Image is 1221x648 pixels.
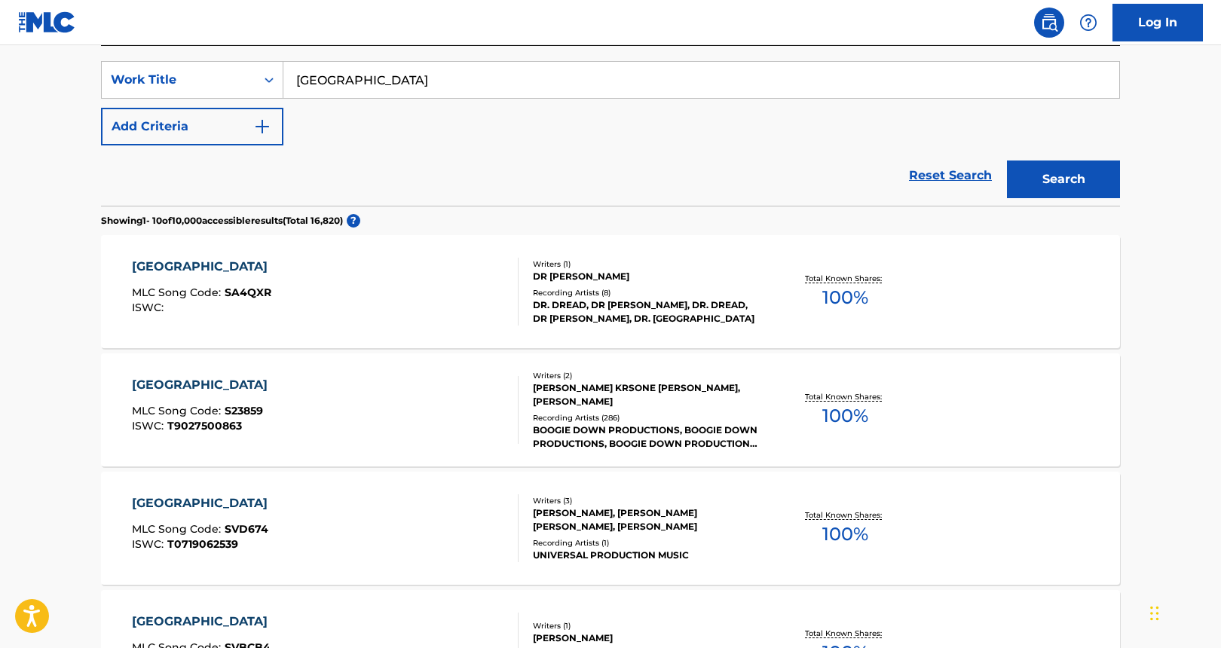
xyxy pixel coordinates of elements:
a: [GEOGRAPHIC_DATA]MLC Song Code:SA4QXRISWC:Writers (1)DR [PERSON_NAME]Recording Artists (8)DR. DRE... [101,235,1120,348]
div: Help [1073,8,1103,38]
span: MLC Song Code : [132,404,225,417]
div: Writers ( 2 ) [533,370,760,381]
span: T0719062539 [167,537,238,551]
p: Total Known Shares: [805,273,886,284]
a: [GEOGRAPHIC_DATA]MLC Song Code:SVD674ISWC:T0719062539Writers (3)[PERSON_NAME], [PERSON_NAME] [PER... [101,472,1120,585]
div: Writers ( 1 ) [533,620,760,631]
span: 100 % [822,402,868,429]
p: Total Known Shares: [805,509,886,521]
div: [GEOGRAPHIC_DATA] [132,613,275,631]
button: Add Criteria [101,108,283,145]
span: 100 % [822,284,868,311]
div: BOOGIE DOWN PRODUCTIONS, BOOGIE DOWN PRODUCTIONS, BOOGIE DOWN PRODUCTIONS, BOOGIE DOWN PRODUCTION... [533,423,760,451]
iframe: Chat Widget [1146,576,1221,648]
a: Reset Search [901,159,999,192]
div: Recording Artists ( 1 ) [533,537,760,549]
a: Log In [1112,4,1203,41]
div: [PERSON_NAME], [PERSON_NAME] [PERSON_NAME], [PERSON_NAME] [533,506,760,533]
button: Search [1007,160,1120,198]
div: [GEOGRAPHIC_DATA] [132,258,275,276]
div: Drag [1150,591,1159,636]
div: [PERSON_NAME] [533,631,760,645]
span: ISWC : [132,537,167,551]
img: MLC Logo [18,11,76,33]
img: search [1040,14,1058,32]
div: Writers ( 1 ) [533,258,760,270]
span: ? [347,214,360,228]
span: ISWC : [132,419,167,433]
div: [GEOGRAPHIC_DATA] [132,376,275,394]
div: Work Title [111,71,246,89]
div: Recording Artists ( 286 ) [533,412,760,423]
span: SVD674 [225,522,268,536]
div: DR [PERSON_NAME] [533,270,760,283]
div: [GEOGRAPHIC_DATA] [132,494,275,512]
form: Search Form [101,61,1120,206]
img: help [1079,14,1097,32]
p: Showing 1 - 10 of 10,000 accessible results (Total 16,820 ) [101,214,343,228]
span: MLC Song Code : [132,286,225,299]
span: SA4QXR [225,286,271,299]
a: [GEOGRAPHIC_DATA]MLC Song Code:S23859ISWC:T9027500863Writers (2)[PERSON_NAME] KRSONE [PERSON_NAME... [101,353,1120,466]
span: S23859 [225,404,263,417]
span: ISWC : [132,301,167,314]
span: T9027500863 [167,419,242,433]
span: MLC Song Code : [132,522,225,536]
img: 9d2ae6d4665cec9f34b9.svg [253,118,271,136]
a: Public Search [1034,8,1064,38]
div: [PERSON_NAME] KRSONE [PERSON_NAME], [PERSON_NAME] [533,381,760,408]
p: Total Known Shares: [805,628,886,639]
div: Recording Artists ( 8 ) [533,287,760,298]
div: Writers ( 3 ) [533,495,760,506]
div: UNIVERSAL PRODUCTION MUSIC [533,549,760,562]
span: 100 % [822,521,868,548]
p: Total Known Shares: [805,391,886,402]
div: DR. DREAD, DR [PERSON_NAME], DR. DREAD, DR [PERSON_NAME], DR. [GEOGRAPHIC_DATA] [533,298,760,326]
